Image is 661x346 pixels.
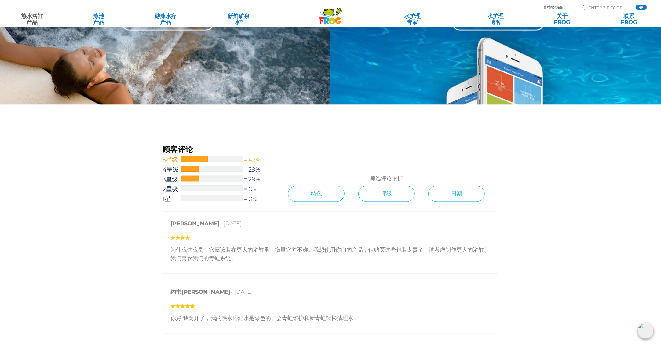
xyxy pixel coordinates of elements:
font: 关于 FROG [554,13,571,26]
a: 热水浴缸产品 [6,13,58,25]
p: - [DATE] [170,288,491,300]
p: 筛选评论依据 [275,174,498,183]
input: 邮政编码表格 [588,5,629,10]
a: 泳池产品 [73,13,125,25]
a: 水护理博客 [469,13,521,25]
font: 新鲜矿泉 水 [228,13,250,26]
font: = 0% [243,195,257,203]
font: = 29% [243,166,260,173]
font: 泳池 产品 [93,13,104,26]
font: 热水浴缸 产品 [21,13,43,26]
a: 联系FROG [603,13,655,25]
span: 3星级 [163,175,181,184]
p: 为什么这么贵，它应该装在更大的浴缸里。衡量它并不难。我想使用你们的产品，但购买这些包装太贵了。请考虑制作更大的浴缸:)我们喜欢我们的青蛙系统。 [170,246,491,263]
font: 水护理 博客 [487,13,504,26]
a: 评级 [358,186,415,202]
a: 水护理专家 [370,13,455,25]
font: 水护理 专家 [404,13,421,26]
a: 日期 [428,186,485,202]
a: 新鲜矿泉水∞ [206,13,271,25]
span: 5星级 [163,155,181,165]
font: = 0% [243,186,257,193]
h3: 顾客评论 [163,144,275,155]
span: 2星级 [163,184,181,194]
p: 查找经销商 [543,5,563,10]
strong: 约书[PERSON_NAME] [170,289,231,296]
span: 4星级 [163,165,181,175]
a: 2星级= 0% [163,184,275,194]
strong: [PERSON_NAME] [170,220,220,227]
p: - [DATE] [170,220,491,231]
sup: ∞ [240,18,243,23]
span: 1星 [163,194,181,204]
a: 5星级= 43% [163,155,275,165]
img: openIcon [638,323,654,339]
a: 游泳水疗产品 [140,13,192,25]
a: 1星= 0% [163,194,275,204]
input: 去 [636,5,647,10]
font: = 29% [243,176,260,183]
font: 游泳水疗 产品 [155,13,177,26]
a: 4星级= 29% [163,165,275,175]
p: 你好 我离开了，我的热水浴缸水是绿色的。会青蛙维护和新青蛙轻松清理水 [170,314,491,323]
font: = 43% [243,156,261,164]
a: 特色 [288,186,345,202]
a: 3星级= 29% [163,175,275,184]
a: 关于FROG [536,13,588,25]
